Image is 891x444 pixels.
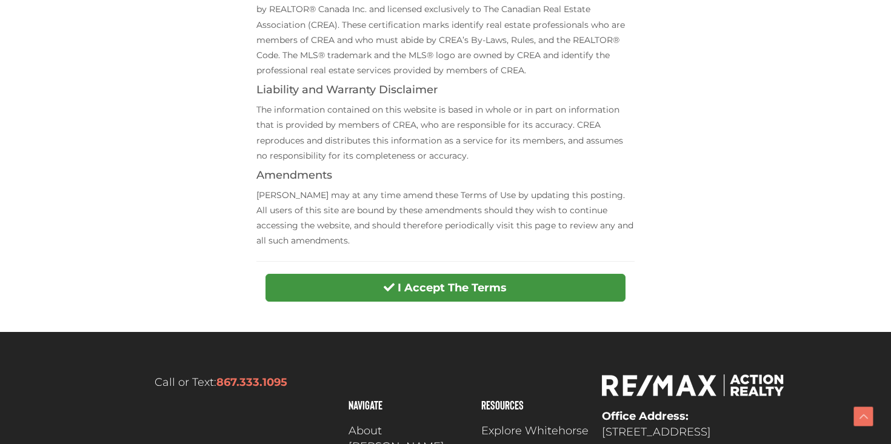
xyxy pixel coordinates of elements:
[481,423,590,439] a: Explore Whitehorse
[349,399,469,411] h4: Navigate
[398,281,507,294] strong: I Accept The Terms
[256,102,634,164] p: The information contained on this website is based in whole or in part on information that is pro...
[481,399,590,411] h4: Resources
[106,374,336,391] p: Call or Text:
[602,409,689,423] strong: Office Address:
[256,188,634,249] p: [PERSON_NAME] may at any time amend these Terms of Use by updating this posting. All users of thi...
[265,274,625,302] button: I Accept The Terms
[216,376,287,389] a: 867.333.1095
[256,170,634,182] h4: Amendments
[481,423,589,439] span: Explore Whitehorse
[256,84,634,96] h4: Liability and Warranty Disclaimer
